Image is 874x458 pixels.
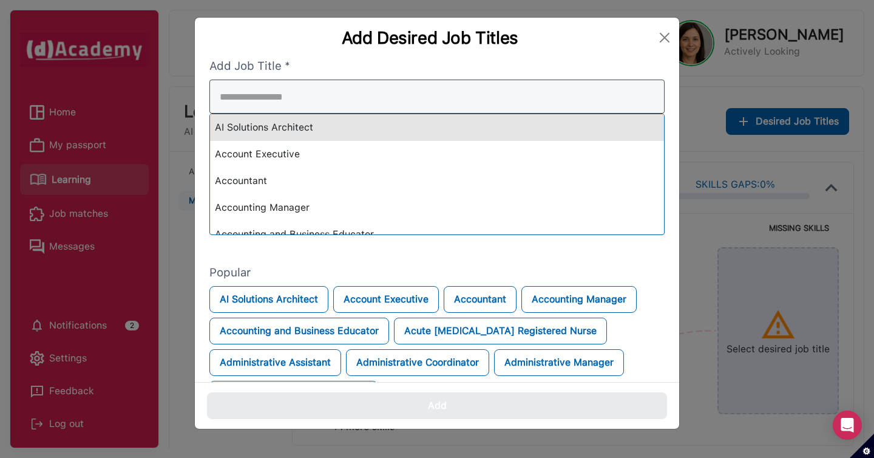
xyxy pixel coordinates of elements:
button: Administrative Manager [494,349,624,376]
button: Administrative Notary Specialist [209,381,378,408]
button: Close [655,28,674,47]
button: AI Solutions Architect [209,286,328,313]
button: Accountant [444,286,517,313]
div: Accountant [210,168,664,194]
button: Account Executive [333,286,439,313]
label: Popular [209,264,665,281]
div: AI Solutions Architect [210,114,664,141]
div: Open Intercom Messenger [833,411,862,440]
div: Add Desired Job Titles [205,27,655,48]
div: Account Executive [210,141,664,168]
button: Set cookie preferences [850,434,874,458]
button: Administrative Assistant [209,349,341,376]
button: Accounting Manager [521,286,637,313]
div: Accounting and Business Educator [210,221,664,248]
button: Administrative Coordinator [346,349,489,376]
button: Add [207,392,667,419]
label: Add Job Title * [209,58,665,75]
button: Acute [MEDICAL_DATA] Registered Nurse [394,318,607,344]
div: Accounting Manager [210,194,664,221]
div: Add [428,397,447,414]
button: Accounting and Business Educator [209,318,389,344]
